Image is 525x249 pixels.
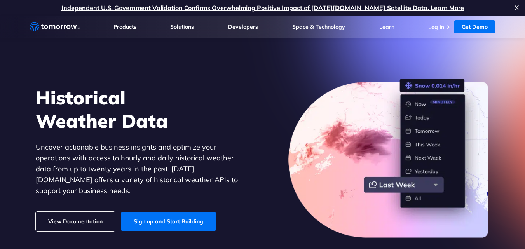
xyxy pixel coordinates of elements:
[36,142,249,196] p: Uncover actionable business insights and optimize your operations with access to hourly and daily...
[170,23,194,30] a: Solutions
[121,212,216,231] a: Sign up and Start Building
[113,23,136,30] a: Products
[228,23,258,30] a: Developers
[36,212,115,231] a: View Documentation
[30,21,80,33] a: Home link
[36,86,249,132] h1: Historical Weather Data
[288,79,490,238] img: historical-weather-data.png.webp
[428,24,444,31] a: Log In
[379,23,394,30] a: Learn
[292,23,345,30] a: Space & Technology
[61,4,464,12] a: Independent U.S. Government Validation Confirms Overwhelming Positive Impact of [DATE][DOMAIN_NAM...
[454,20,495,33] a: Get Demo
